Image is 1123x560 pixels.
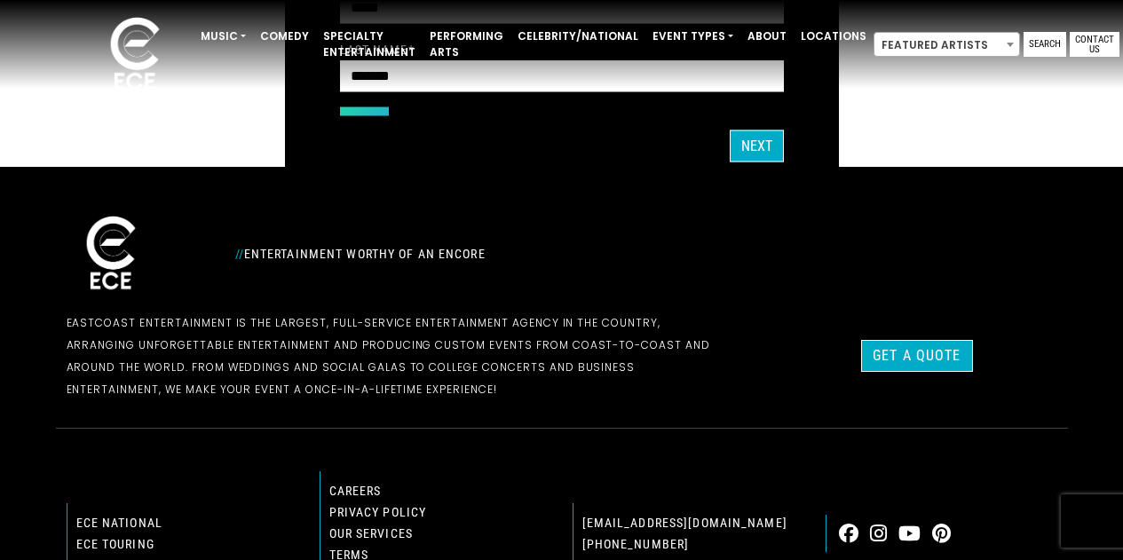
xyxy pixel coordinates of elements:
a: Comedy [253,21,316,51]
a: ECE national [76,516,162,530]
a: Search [1024,32,1066,57]
button: Next [730,130,784,162]
span: // [235,247,244,261]
a: Get a Quote [861,340,972,372]
a: [PHONE_NUMBER] [582,537,690,551]
a: Contact Us [1070,32,1119,57]
img: ece_new_logo_whitev2-1.png [67,211,155,297]
a: [EMAIL_ADDRESS][DOMAIN_NAME] [582,516,787,530]
a: Event Types [645,21,740,51]
a: Privacy Policy [329,505,427,519]
a: Careers [329,484,382,498]
a: Celebrity/National [510,21,645,51]
div: Entertainment Worthy of an Encore [225,240,731,268]
a: Our Services [329,526,413,540]
img: ece_new_logo_whitev2-1.png [91,12,179,99]
a: Performing Arts [423,21,510,67]
a: About [740,21,794,51]
a: Specialty Entertainment [316,21,423,67]
span: Featured Artists [874,33,1019,58]
span: Featured Artists [874,32,1020,57]
p: EastCoast Entertainment is the largest, full-service entertainment agency in the country, arrangi... [67,312,720,400]
a: Music [194,21,253,51]
a: ECE Touring [76,537,154,551]
a: Locations [794,21,874,51]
